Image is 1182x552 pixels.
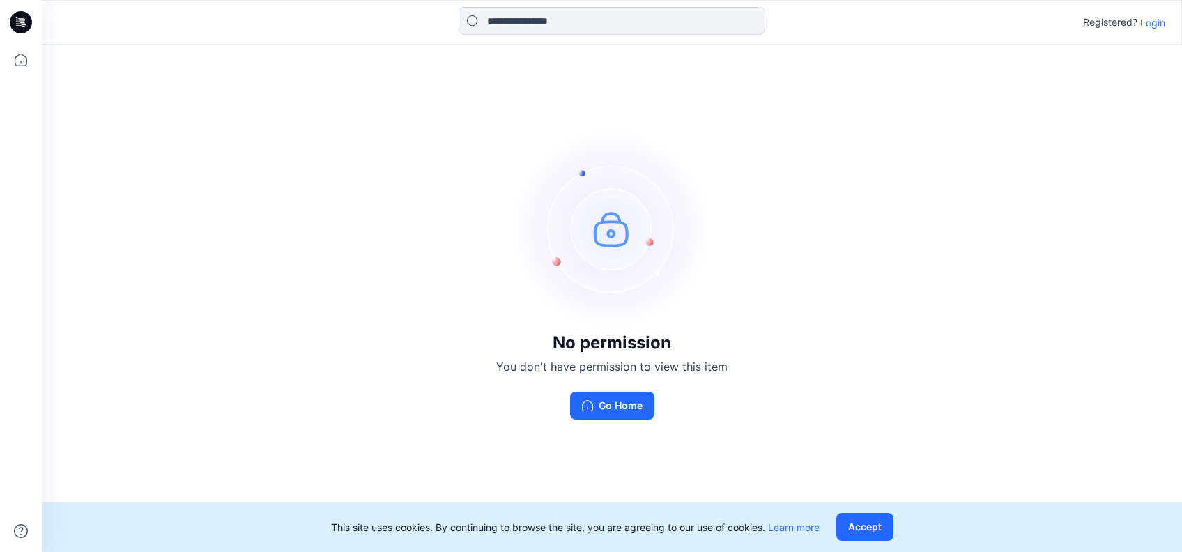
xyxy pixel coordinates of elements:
p: Login [1140,15,1165,30]
p: You don't have permission to view this item [496,358,728,375]
img: no-perm.svg [507,124,716,333]
h3: No permission [496,333,728,353]
button: Go Home [570,392,654,420]
p: Registered? [1083,14,1137,31]
a: Learn more [768,521,820,533]
button: Accept [836,513,893,541]
p: This site uses cookies. By continuing to browse the site, you are agreeing to our use of cookies. [331,520,820,535]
